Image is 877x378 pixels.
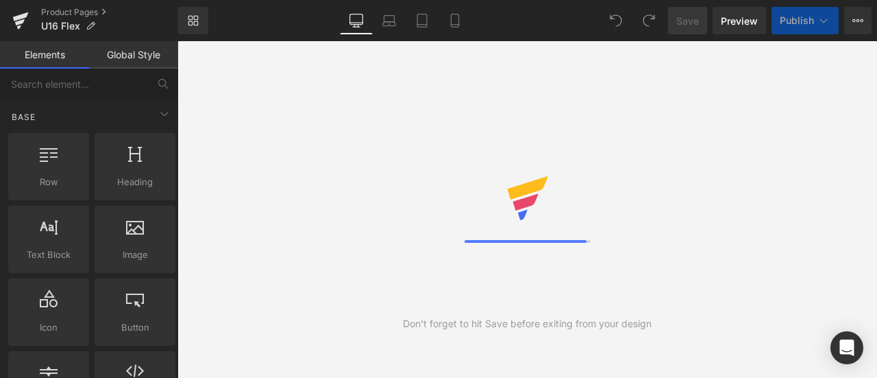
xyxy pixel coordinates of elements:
[830,331,863,364] div: Open Intercom Messenger
[41,21,80,32] span: U16 Flex
[340,7,373,34] a: Desktop
[373,7,406,34] a: Laptop
[771,7,839,34] button: Publish
[403,316,652,331] div: Don't forget to hit Save before exiting from your design
[10,110,37,123] span: Base
[41,7,178,18] a: Product Pages
[721,14,758,28] span: Preview
[12,320,85,335] span: Icon
[99,248,171,262] span: Image
[780,15,814,26] span: Publish
[12,248,85,262] span: Text Block
[178,7,208,34] a: New Library
[89,41,178,69] a: Global Style
[844,7,872,34] button: More
[676,14,699,28] span: Save
[438,7,471,34] a: Mobile
[602,7,630,34] button: Undo
[713,7,766,34] a: Preview
[99,175,171,189] span: Heading
[12,175,85,189] span: Row
[99,320,171,335] span: Button
[635,7,663,34] button: Redo
[406,7,438,34] a: Tablet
